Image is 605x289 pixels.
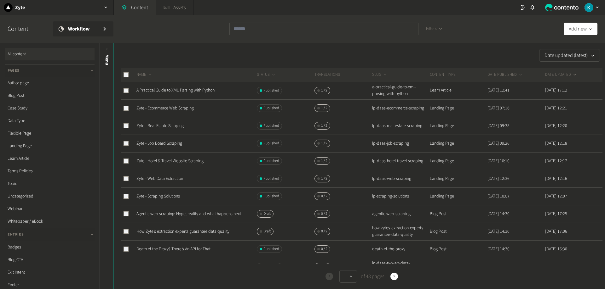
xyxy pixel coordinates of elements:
[263,211,271,217] span: Draft
[321,229,327,234] span: 0 / 2
[429,152,487,170] td: Landing Page
[421,23,448,35] button: Filters
[136,123,184,129] a: Zyte - Real Estate Scraping
[314,68,372,82] th: Translations
[372,152,429,170] td: lp-daas-hotel-travel-scraping
[263,158,279,164] span: Published
[487,193,510,199] time: [DATE] 10:07
[429,170,487,187] td: Landing Page
[321,176,327,181] span: 1 / 2
[545,105,567,111] time: [DATE] 12:21
[136,72,153,78] button: NAME
[8,24,43,34] h2: Content
[429,205,487,223] td: Blog Post
[487,264,510,270] time: [DATE] 14:45
[339,270,357,283] button: 1
[8,232,24,237] span: Entries
[426,25,437,32] span: Filters
[539,49,600,62] button: Date updated (latest)
[321,246,327,252] span: 0 / 2
[136,105,194,111] a: Zyte - Ecommerce Web Scraping
[263,123,279,129] span: Published
[5,48,95,60] a: All content
[68,25,97,33] span: Workflow
[263,176,279,181] span: Published
[372,117,429,135] td: lp-daas-real-estate-scraping
[545,87,567,93] time: [DATE] 17:12
[429,223,487,240] td: Blog Post
[429,135,487,152] td: Landing Page
[5,215,95,228] a: Whitepaper / eBook
[429,68,487,82] th: CONTENT TYPE
[372,205,429,223] td: agentic-web-scraping
[5,102,95,114] a: Case Study
[372,170,429,187] td: lp-daas-web-scraping
[257,72,276,78] button: STATUS
[429,117,487,135] td: Landing Page
[372,135,429,152] td: lp-daas-job-scraping
[545,140,567,147] time: [DATE] 12:18
[321,193,327,199] span: 0 / 2
[136,246,210,252] a: Death of the Proxy? There’s An API for That
[372,82,429,99] td: a-practical-guide-to-xml-parsing-with-python
[321,88,327,93] span: 1 / 2
[545,72,577,78] button: DATE UPDATED
[136,211,241,217] a: Agentic web scraping: Hype, reality and what happens next
[545,158,567,164] time: [DATE] 12:17
[5,89,95,102] a: Blog Post
[263,141,279,146] span: Published
[136,193,180,199] a: Zyte - Scraping Solutions
[321,211,327,217] span: 0 / 2
[372,72,388,78] button: SLUG
[545,123,567,129] time: [DATE] 12:20
[5,165,95,177] a: Terms Policies
[5,140,95,152] a: Landing Page
[15,4,25,11] h2: Zyte
[5,127,95,140] a: Flexible Page
[429,99,487,117] td: Landing Page
[5,241,95,253] a: Badges
[104,54,110,65] span: Menu
[487,246,510,252] time: [DATE] 14:30
[136,140,182,147] a: Zyte - Job Board Scraping
[487,72,523,78] button: DATE PUBLISHED
[5,203,95,215] a: Webinar
[372,258,429,275] td: lp-daas-ty-web-data-playbook
[321,123,327,129] span: 1 / 2
[372,187,429,205] td: lp-scraping-solutions
[545,246,567,252] time: [DATE] 16:30
[487,140,510,147] time: [DATE] 09:26
[136,158,204,164] a: Zyte - Hotel & Travel Website Scraping
[372,223,429,240] td: how-zytes-extraction-experts-guarantee-data-quality
[321,105,327,111] span: 1 / 2
[545,211,567,217] time: [DATE] 17:25
[429,82,487,99] td: Learn Article
[372,99,429,117] td: lp-daas-ecommerce-scraping
[487,228,510,235] time: [DATE] 14:30
[487,87,510,93] time: [DATE] 12:41
[564,23,597,35] button: Add new
[5,266,95,279] a: Exit Intent
[263,246,279,252] span: Published
[136,228,229,235] a: How Zyte’s extraction experts guarantee data quality
[263,88,279,93] span: Published
[487,175,510,182] time: [DATE] 12:36
[321,141,327,146] span: 1 / 2
[136,87,215,93] a: A Practical Guide to XML Parsing with Python
[263,105,279,111] span: Published
[136,175,183,182] a: Zyte - Web Data Extraction
[487,105,510,111] time: [DATE] 07:16
[4,3,13,12] img: Zyte
[8,68,20,74] span: Pages
[5,253,95,266] a: Blog CTA
[545,193,567,199] time: [DATE] 12:07
[360,273,384,280] span: of 48 pages
[321,158,327,164] span: 1 / 2
[545,175,567,182] time: [DATE] 12:16
[545,228,567,235] time: [DATE] 17:06
[263,193,279,199] span: Published
[5,114,95,127] a: Data Type
[429,187,487,205] td: Landing Page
